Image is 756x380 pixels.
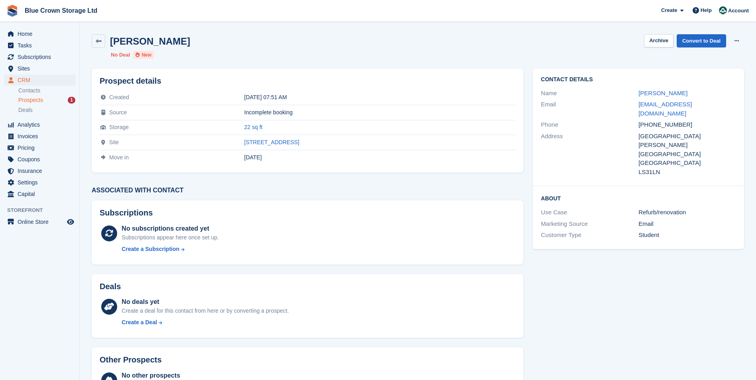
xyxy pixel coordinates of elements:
[4,142,75,153] a: menu
[18,40,65,51] span: Tasks
[122,307,289,315] div: Create a deal for this contact from here or by converting a prospect.
[4,216,75,227] a: menu
[701,6,712,14] span: Help
[122,318,157,327] div: Create a Deal
[638,231,736,240] div: Student
[541,231,638,240] div: Customer Type
[18,119,65,130] span: Analytics
[109,94,129,100] span: Created
[4,119,75,130] a: menu
[110,36,190,47] h2: [PERSON_NAME]
[111,51,130,59] li: No Deal
[100,76,515,86] h2: Prospect details
[92,187,523,194] h3: Associated with contact
[122,224,219,233] div: No subscriptions created yet
[18,87,75,94] a: Contacts
[244,124,263,130] a: 22 sq ft
[4,177,75,188] a: menu
[638,159,736,168] div: [GEOGRAPHIC_DATA]
[541,132,638,177] div: Address
[541,208,638,217] div: Use Case
[18,165,65,176] span: Insurance
[728,7,749,15] span: Account
[638,132,736,150] div: [GEOGRAPHIC_DATA][PERSON_NAME]
[18,142,65,153] span: Pricing
[4,63,75,74] a: menu
[4,28,75,39] a: menu
[638,150,736,159] div: [GEOGRAPHIC_DATA]
[18,96,75,104] a: Prospects 1
[541,219,638,229] div: Marketing Source
[18,216,65,227] span: Online Store
[122,318,289,327] a: Create a Deal
[638,208,736,217] div: Refurb/renovation
[541,76,736,83] h2: Contact Details
[100,355,162,364] h2: Other Prospects
[4,74,75,86] a: menu
[644,34,674,47] button: Archive
[18,131,65,142] span: Invoices
[638,90,687,96] a: [PERSON_NAME]
[638,168,736,177] div: LS31LN
[677,34,726,47] a: Convert to Deal
[109,109,127,116] span: Source
[68,97,75,104] div: 1
[109,139,119,145] span: Site
[122,233,219,242] div: Subscriptions appear here once set up.
[122,245,219,253] a: Create a Subscription
[109,124,129,130] span: Storage
[4,165,75,176] a: menu
[18,154,65,165] span: Coupons
[66,217,75,227] a: Preview store
[18,63,65,74] span: Sites
[638,101,692,117] a: [EMAIL_ADDRESS][DOMAIN_NAME]
[4,40,75,51] a: menu
[18,74,65,86] span: CRM
[541,194,736,202] h2: About
[100,282,121,291] h2: Deals
[6,5,18,17] img: stora-icon-8386f47178a22dfd0bd8f6a31ec36ba5ce8667c1dd55bd0f319d3a0aa187defe.svg
[4,131,75,142] a: menu
[4,51,75,63] a: menu
[18,188,65,200] span: Capital
[7,206,79,214] span: Storefront
[719,6,727,14] img: John Marshall
[244,139,299,145] a: [STREET_ADDRESS]
[18,51,65,63] span: Subscriptions
[18,106,75,114] a: Deals
[18,28,65,39] span: Home
[18,177,65,188] span: Settings
[133,51,154,59] li: New
[541,100,638,118] div: Email
[4,154,75,165] a: menu
[122,297,289,307] div: No deals yet
[4,188,75,200] a: menu
[18,96,43,104] span: Prospects
[18,106,33,114] span: Deals
[541,120,638,129] div: Phone
[638,120,736,129] div: [PHONE_NUMBER]
[244,94,516,100] div: [DATE] 07:51 AM
[122,245,179,253] div: Create a Subscription
[541,89,638,98] div: Name
[638,219,736,229] div: Email
[22,4,100,17] a: Blue Crown Storage Ltd
[244,154,516,161] div: [DATE]
[244,109,516,116] div: Incomplete booking
[109,154,129,161] span: Move in
[661,6,677,14] span: Create
[100,208,515,217] h2: Subscriptions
